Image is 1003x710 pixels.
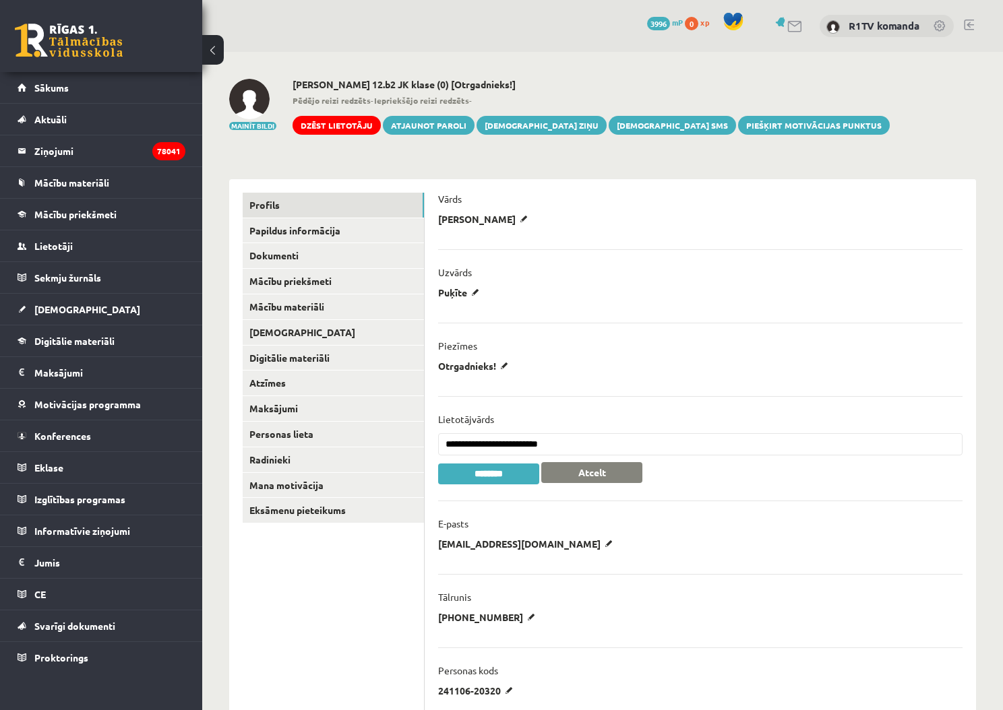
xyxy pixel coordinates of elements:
[34,240,73,252] span: Lietotāji
[438,611,540,623] p: [PHONE_NUMBER]
[685,17,716,28] a: 0 xp
[243,396,424,421] a: Maksājumi
[34,271,101,284] span: Sekmju žurnāls
[293,95,371,106] b: Pēdējo reizi redzēts
[18,230,185,261] a: Lietotāji
[34,398,141,410] span: Motivācijas programma
[438,286,484,298] p: Puķīte
[34,335,115,347] span: Digitālie materiāli
[738,116,890,135] a: Piešķirt motivācijas punktus
[18,72,185,103] a: Sākums
[293,79,890,90] h2: [PERSON_NAME] 12.b2 JK klase (0) [Otrgadnieks!]
[438,517,468,529] p: E-pasts
[34,525,130,537] span: Informatīvie ziņojumi
[18,199,185,230] a: Mācību priekšmeti
[243,473,424,498] a: Mana motivācija
[18,642,185,673] a: Proktorings
[438,538,617,550] p: [EMAIL_ADDRESS][DOMAIN_NAME]
[15,24,123,57] a: Rīgas 1. Tālmācības vidusskola
[609,116,736,135] a: [DEMOGRAPHIC_DATA] SMS
[438,213,533,225] p: [PERSON_NAME]
[18,515,185,546] a: Informatīvie ziņojumi
[18,294,185,325] a: [DEMOGRAPHIC_DATA]
[647,17,683,28] a: 3996 mP
[34,176,109,189] span: Mācību materiāli
[18,262,185,293] a: Sekmju žurnāls
[34,357,185,388] legend: Maksājumi
[34,113,67,125] span: Aktuāli
[672,17,683,28] span: mP
[34,556,60,569] span: Jumis
[438,360,513,372] p: Otrgadnieks!
[243,422,424,447] a: Personas lieta
[647,17,670,30] span: 3996
[374,95,469,106] b: Iepriekšējo reizi redzēts
[541,462,642,483] button: Atcelt
[18,547,185,578] a: Jumis
[243,269,424,294] a: Mācību priekšmeti
[18,610,185,641] a: Svarīgi dokumenti
[826,20,840,34] img: R1TV komanda
[243,320,424,345] a: [DEMOGRAPHIC_DATA]
[18,357,185,388] a: Maksājumi
[438,664,498,676] p: Personas kods
[229,79,270,119] img: Beatrise Puķīte
[34,620,115,632] span: Svarīgi dokumenti
[438,684,518,697] p: 241106-20320
[243,243,424,268] a: Dokumenti
[293,116,381,135] a: Dzēst lietotāju
[243,346,424,370] a: Digitālie materiāli
[18,325,185,356] a: Digitālie materiāli
[18,420,185,451] a: Konferences
[243,447,424,472] a: Radinieki
[34,135,185,166] legend: Ziņojumi
[438,193,462,205] p: Vārds
[18,135,185,166] a: Ziņojumi78041
[34,461,63,474] span: Eklase
[18,389,185,420] a: Motivācijas programma
[18,104,185,135] a: Aktuāli
[849,19,919,32] a: R1TV komanda
[383,116,475,135] a: Atjaunot paroli
[34,493,125,505] span: Izglītības programas
[34,430,91,442] span: Konferences
[438,591,471,603] p: Tālrunis
[438,266,472,278] p: Uzvārds
[243,193,424,218] a: Profils
[685,17,698,30] span: 0
[243,498,424,523] a: Eksāmenu pieteikums
[18,167,185,198] a: Mācību materiāli
[243,218,424,243] a: Papildus informācija
[152,142,185,160] i: 78041
[34,588,46,600] span: CE
[438,413,494,425] p: Lietotājvārds
[243,294,424,319] a: Mācību materiāli
[229,122,276,130] button: Mainīt bildi
[700,17,709,28] span: xp
[18,579,185,610] a: CE
[438,340,477,352] p: Piezīmes
[477,116,607,135] a: [DEMOGRAPHIC_DATA] ziņu
[34,303,140,315] span: [DEMOGRAPHIC_DATA]
[18,484,185,515] a: Izglītības programas
[34,82,69,94] span: Sākums
[293,94,890,106] span: - -
[34,651,88,664] span: Proktorings
[243,370,424,395] a: Atzīmes
[18,452,185,483] a: Eklase
[34,208,117,220] span: Mācību priekšmeti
